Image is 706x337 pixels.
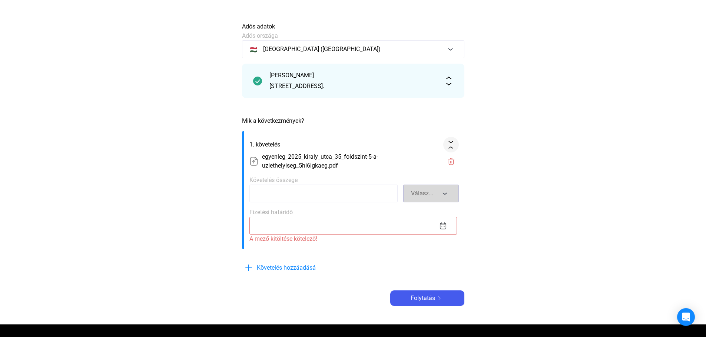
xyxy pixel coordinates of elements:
[390,290,464,306] button: Folytatásjobbra nyíl-fehér
[411,294,435,301] font: Folytatás
[242,260,353,276] button: pluszkékKövetelés hozzáadásá
[269,72,314,79] font: [PERSON_NAME]
[444,77,453,85] img: kibontás
[249,157,258,166] img: feltöltendő papír
[444,154,458,169] button: szemétvörös
[403,185,459,202] button: Válasz...
[242,32,278,39] font: Adós országa
[257,264,316,271] font: Követelés hozzáadásá
[411,190,433,197] font: Válasz...
[677,308,695,326] div: Intercom Messenger megnyitása
[249,235,317,242] font: A mező kitöltése kötelező!
[253,77,262,85] img: pipa-sötétebb-zöld-kör
[249,141,280,148] font: 1. követelés
[242,23,275,30] font: Adós adatok
[447,141,455,149] img: összeomlás
[249,209,293,216] font: Fizetési határidő
[249,176,298,183] font: Követelés összege
[447,158,455,165] img: szemétvörös
[250,46,257,53] font: 🇭🇺
[269,82,324,90] font: [STREET_ADDRESS].
[242,117,304,124] font: Mik a következmények?
[262,153,378,169] font: egyenleg_2025_kiraly_utca_35_foldszint-5-a-uzlethelyiseg_5hi6igkaeg.pdf
[244,263,253,272] img: pluszkék
[435,296,444,300] img: jobbra nyíl-fehér
[242,40,464,58] button: 🇭🇺[GEOGRAPHIC_DATA] ([GEOGRAPHIC_DATA])
[443,137,459,152] button: összeomlás
[263,46,381,53] font: [GEOGRAPHIC_DATA] ([GEOGRAPHIC_DATA])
